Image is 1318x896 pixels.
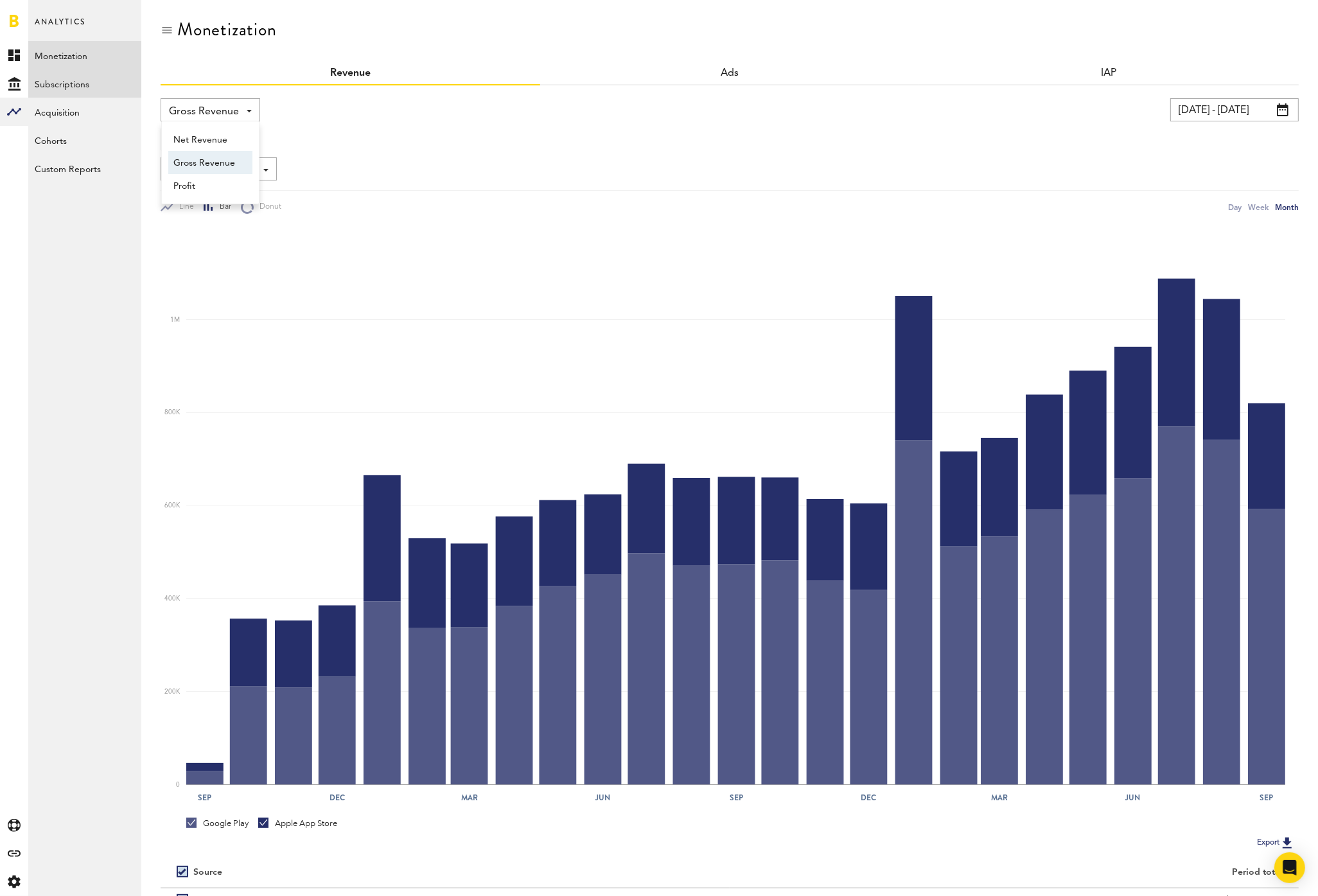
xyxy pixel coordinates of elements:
[991,792,1008,804] text: Mar
[461,792,478,804] text: Mar
[161,128,217,151] button: Add Filter
[258,818,337,829] div: Apple App Store
[595,792,610,804] text: Jun
[27,9,73,21] span: Support
[176,782,180,788] text: 0
[28,154,141,182] a: Custom Reports
[169,101,239,123] span: Gross Revenue
[330,68,371,78] a: Revenue
[164,410,180,416] text: 800K
[1125,792,1141,804] text: Jun
[329,792,345,804] text: Dec
[173,175,247,197] span: Profit
[168,174,252,197] a: Profit
[28,126,141,154] a: Cohorts
[721,68,739,78] a: Ads
[164,502,180,509] text: 600K
[177,19,277,40] div: Monetization
[28,41,141,69] a: Monetization
[254,202,281,213] span: Donut
[730,792,743,804] text: Sep
[164,689,180,695] text: 200K
[214,202,231,213] span: Bar
[28,69,141,98] a: Subscriptions
[28,98,141,126] a: Acquisition
[193,867,222,878] div: Source
[173,152,247,174] span: Gross Revenue
[168,151,252,174] a: Gross Revenue
[164,595,180,602] text: 400K
[1279,835,1295,850] img: Export
[186,818,249,829] div: Google Play
[173,129,247,151] span: Net Revenue
[861,792,877,804] text: Dec
[1260,792,1274,804] text: Sep
[746,867,1283,878] div: Period total
[1275,200,1299,214] div: Month
[35,14,85,41] span: Analytics
[173,202,194,213] span: Line
[1274,852,1305,883] div: Open Intercom Messenger
[170,317,180,323] text: 1M
[168,128,252,151] a: Net Revenue
[1102,68,1117,78] a: IAP
[198,792,211,804] text: Sep
[1248,200,1269,214] div: Week
[1253,834,1299,851] button: Export
[1228,200,1242,214] div: Day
